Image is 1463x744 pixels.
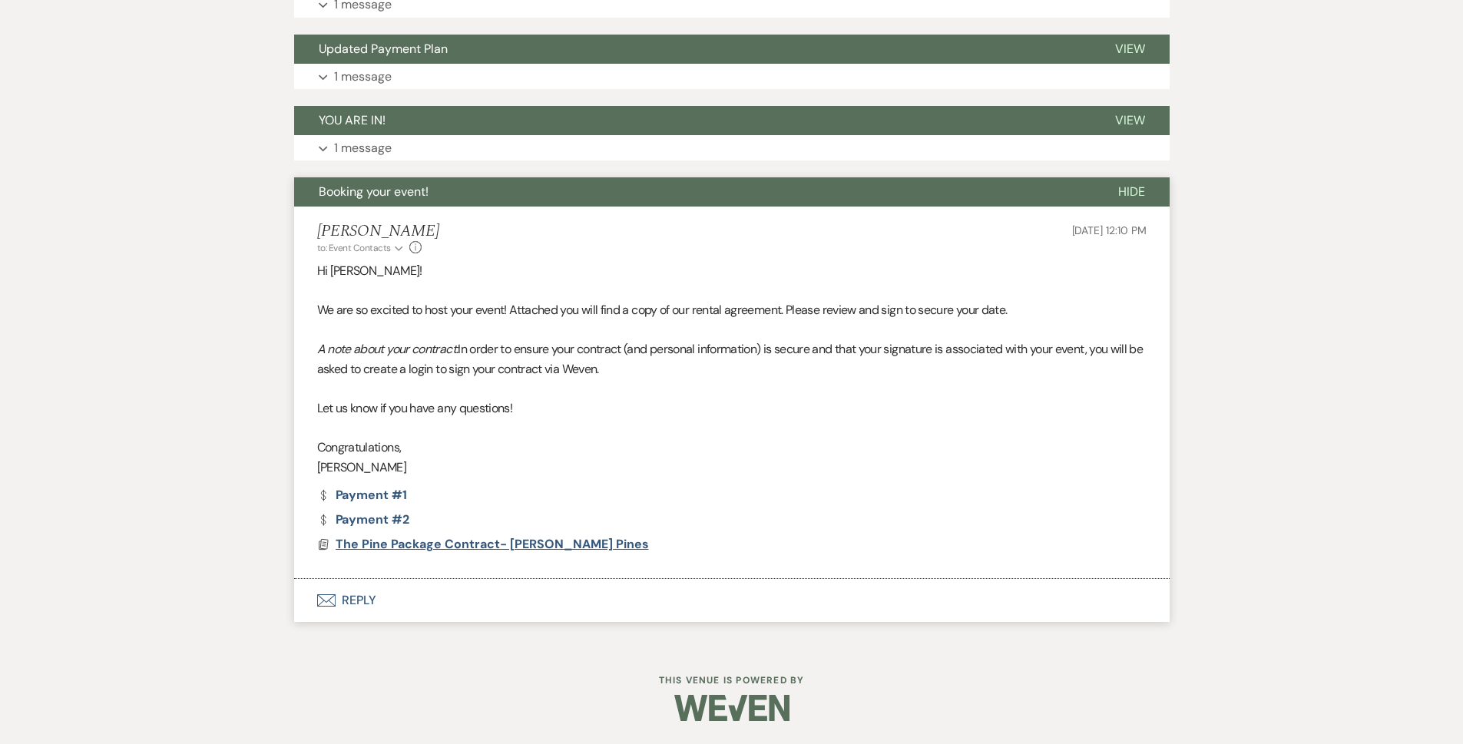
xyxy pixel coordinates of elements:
[294,135,1170,161] button: 1 message
[1115,112,1145,128] span: View
[1091,35,1170,64] button: View
[336,536,649,552] span: The Pine Package Contract- [PERSON_NAME] Pines
[317,514,409,526] a: Payment #2
[317,400,513,416] span: Let us know if you have any questions!
[294,64,1170,90] button: 1 message
[319,112,386,128] span: YOU ARE IN!
[1118,184,1145,200] span: Hide
[294,177,1094,207] button: Booking your event!
[317,302,1008,318] span: We are so excited to host your event! Attached you will find a copy of our rental agreement. Plea...
[294,35,1091,64] button: Updated Payment Plan
[1094,177,1170,207] button: Hide
[317,439,402,455] span: Congratulations,
[334,138,392,158] p: 1 message
[319,184,429,200] span: Booking your event!
[317,242,391,254] span: to: Event Contacts
[319,41,448,57] span: Updated Payment Plan
[317,261,1147,281] p: Hi [PERSON_NAME]!
[317,489,407,501] a: Payment #1
[334,67,392,87] p: 1 message
[294,106,1091,135] button: YOU ARE IN!
[317,341,458,357] em: A note about your contract:
[1115,41,1145,57] span: View
[294,579,1170,622] button: Reply
[317,341,1144,377] span: In order to ensure your contract (and personal information) is secure and that your signature is ...
[336,535,653,554] button: The Pine Package Contract- [PERSON_NAME] Pines
[1072,223,1147,237] span: [DATE] 12:10 PM
[674,681,789,735] img: Weven Logo
[317,241,405,255] button: to: Event Contacts
[1091,106,1170,135] button: View
[317,222,439,241] h5: [PERSON_NAME]
[317,458,1147,478] p: [PERSON_NAME]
